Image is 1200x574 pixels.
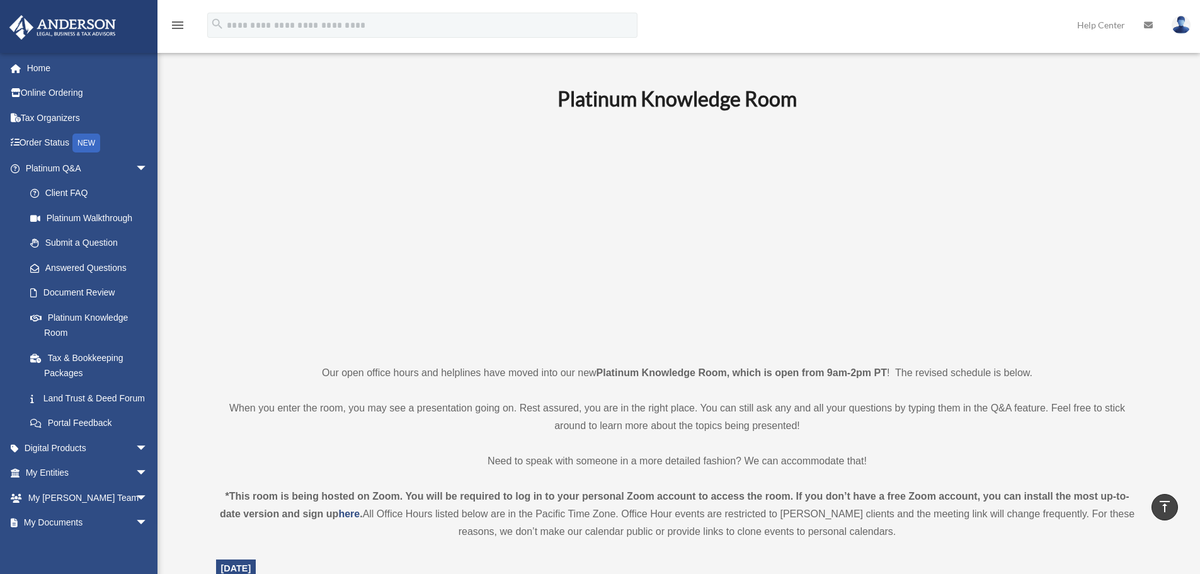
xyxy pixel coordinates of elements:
[1151,494,1178,520] a: vertical_align_top
[221,563,251,573] span: [DATE]
[557,86,797,111] b: Platinum Knowledge Room
[1157,499,1172,514] i: vertical_align_top
[18,255,167,280] a: Answered Questions
[18,205,167,231] a: Platinum Walkthrough
[9,435,167,461] a: Digital Productsarrow_drop_down
[18,411,167,436] a: Portal Feedback
[216,364,1139,382] p: Our open office hours and helplines have moved into our new ! The revised schedule is below.
[135,156,161,181] span: arrow_drop_down
[360,508,362,519] strong: .
[135,435,161,461] span: arrow_drop_down
[1172,16,1191,34] img: User Pic
[135,461,161,486] span: arrow_drop_down
[6,15,120,40] img: Anderson Advisors Platinum Portal
[9,81,167,106] a: Online Ordering
[488,128,866,341] iframe: 231110_Toby_KnowledgeRoom
[170,22,185,33] a: menu
[210,17,224,31] i: search
[18,386,167,411] a: Land Trust & Deed Forum
[72,134,100,152] div: NEW
[9,485,167,510] a: My [PERSON_NAME] Teamarrow_drop_down
[338,508,360,519] a: here
[220,491,1129,519] strong: *This room is being hosted on Zoom. You will be required to log in to your personal Zoom account ...
[9,156,167,181] a: Platinum Q&Aarrow_drop_down
[170,18,185,33] i: menu
[9,105,167,130] a: Tax Organizers
[9,510,167,536] a: My Documentsarrow_drop_down
[9,130,167,156] a: Order StatusNEW
[216,452,1139,470] p: Need to speak with someone in a more detailed fashion? We can accommodate that!
[135,485,161,511] span: arrow_drop_down
[216,399,1139,435] p: When you enter the room, you may see a presentation going on. Rest assured, you are in the right ...
[18,231,167,256] a: Submit a Question
[597,367,887,378] strong: Platinum Knowledge Room, which is open from 9am-2pm PT
[18,280,167,306] a: Document Review
[18,181,167,206] a: Client FAQ
[18,305,161,345] a: Platinum Knowledge Room
[9,55,167,81] a: Home
[9,461,167,486] a: My Entitiesarrow_drop_down
[135,510,161,536] span: arrow_drop_down
[18,345,167,386] a: Tax & Bookkeeping Packages
[216,488,1139,541] div: All Office Hours listed below are in the Pacific Time Zone. Office Hour events are restricted to ...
